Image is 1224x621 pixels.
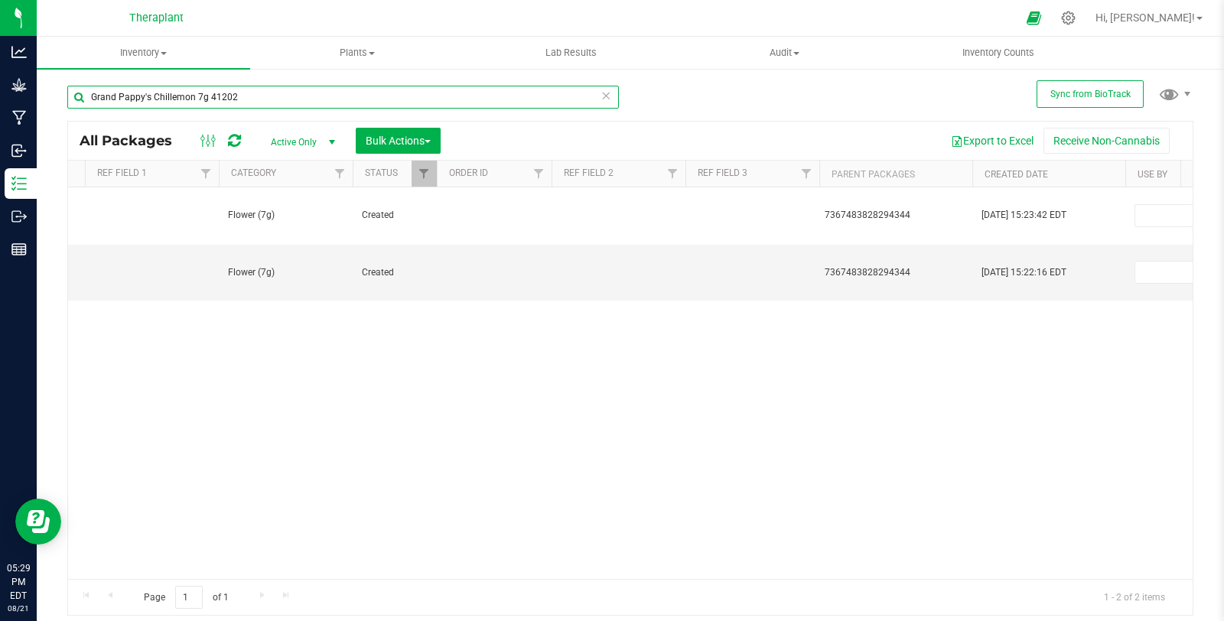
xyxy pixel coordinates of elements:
a: Filter [794,161,819,187]
a: Plants [250,37,464,69]
span: Inventory Counts [942,46,1055,60]
a: Status [365,167,398,178]
p: 08/21 [7,603,30,614]
a: Ref Field 2 [564,167,614,178]
a: Inventory Counts [891,37,1105,69]
span: Clear [601,86,611,106]
span: [DATE] 15:22:16 EDT [981,265,1066,280]
a: Use By [1138,169,1167,180]
inline-svg: Inventory [11,176,27,191]
th: Parent Packages [819,161,972,187]
span: [DATE] 15:23:42 EDT [981,208,1066,223]
span: 1 - 2 of 2 items [1092,586,1177,609]
span: Plants [251,46,463,60]
span: Hi, [PERSON_NAME]! [1095,11,1195,24]
input: Search Package ID, Item Name, SKU, Lot or Part Number... [67,86,619,109]
a: Filter [194,161,219,187]
button: Sync from BioTrack [1037,80,1144,108]
a: Inventory [37,37,250,69]
a: Filter [526,161,552,187]
span: Audit [679,46,890,60]
span: Flower (7g) [228,265,343,280]
a: Ref Field 1 [97,167,147,178]
a: Category [231,167,276,178]
span: Created [362,208,428,223]
span: Lab Results [525,46,617,60]
div: 7367483828294344 [825,208,968,223]
div: Manage settings [1059,11,1078,25]
p: 05:29 PM EDT [7,561,30,603]
span: Sync from BioTrack [1050,89,1131,99]
button: Bulk Actions [356,128,441,154]
inline-svg: Grow [11,77,27,93]
a: Order Id [449,167,488,178]
span: Theraplant [129,11,184,24]
inline-svg: Manufacturing [11,110,27,125]
inline-svg: Reports [11,242,27,257]
div: 7367483828294344 [825,265,968,280]
span: Flower (7g) [228,208,343,223]
a: Audit [678,37,891,69]
span: Inventory [37,46,250,60]
a: Ref Field 3 [698,167,747,178]
inline-svg: Outbound [11,209,27,224]
input: 1 [175,586,203,610]
a: Lab Results [464,37,678,69]
iframe: Resource center [15,499,61,545]
span: All Packages [80,132,187,149]
a: Filter [412,161,437,187]
inline-svg: Analytics [11,44,27,60]
inline-svg: Inbound [11,143,27,158]
button: Receive Non-Cannabis [1043,128,1170,154]
button: Export to Excel [941,128,1043,154]
span: Created [362,265,428,280]
span: Page of 1 [131,586,241,610]
span: Open Ecommerce Menu [1017,3,1051,33]
a: Created Date [985,169,1048,180]
span: Bulk Actions [366,135,431,147]
a: Filter [327,161,353,187]
a: Filter [660,161,685,187]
